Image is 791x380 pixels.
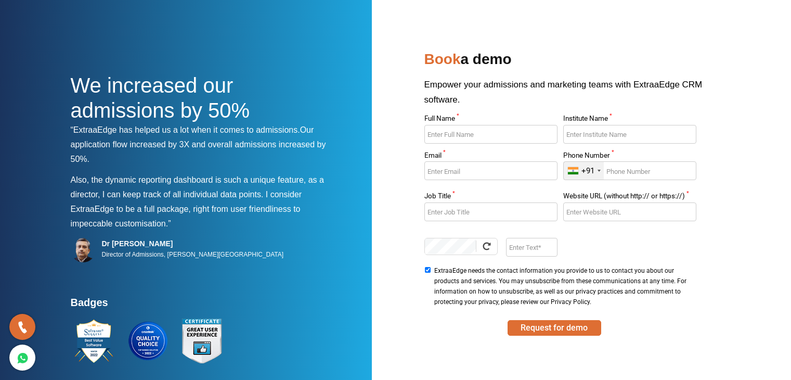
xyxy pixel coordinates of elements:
h5: Dr [PERSON_NAME] [102,239,284,248]
span: ExtraaEdge needs the contact information you provide to us to contact you about our products and ... [434,265,693,307]
input: Enter Institute Name [563,125,696,144]
h2: a demo [424,47,721,77]
label: Job Title [424,193,557,202]
input: Enter Phone Number [563,161,696,180]
input: Enter Text [506,238,557,257]
label: Phone Number [563,152,696,162]
div: India (भारत): +91 [564,162,604,180]
input: Enter Job Title [424,202,557,221]
span: Book [424,51,461,67]
label: Institute Name [563,115,696,125]
span: Our application flow increased by 3X and overall admissions increased by 50%. [71,125,326,163]
label: Email [424,152,557,162]
p: Empower your admissions and marketing teams with ExtraaEdge CRM software. [424,77,721,115]
p: Director of Admissions, [PERSON_NAME][GEOGRAPHIC_DATA] [102,248,284,261]
input: Enter Full Name [424,125,557,144]
h4: Badges [71,296,336,315]
label: Full Name [424,115,557,125]
label: Website URL (without http:// or https://) [563,193,696,202]
input: Enter Email [424,161,557,180]
div: +91 [581,166,594,176]
span: We increased our admissions by 50% [71,74,250,122]
input: ExtraaEdge needs the contact information you provide to us to contact you about our products and ... [424,267,431,273]
input: Enter Website URL [563,202,696,221]
button: SUBMIT [508,320,601,336]
span: I consider ExtraaEdge to be a full package, right from user friendliness to impeccable customisat... [71,190,302,228]
span: “ExtraaEdge has helped us a lot when it comes to admissions. [71,125,300,134]
span: Also, the dynamic reporting dashboard is such a unique feature, as a director, I can keep track o... [71,175,324,199]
